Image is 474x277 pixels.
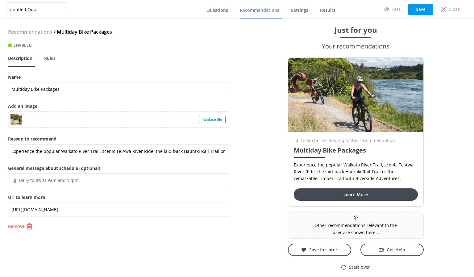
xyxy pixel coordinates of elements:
[12,42,32,48] span: Enabled
[408,4,433,15] button: Save
[301,137,395,144] p: User choices leading to this recommendation
[8,203,229,216] input: https://...
[334,261,378,273] button: Start over
[8,173,229,187] input: Eg. Daily tours at 9am and 12pm
[54,28,112,36] h4: / Multiday Bike Packages
[320,7,335,13] span: Results
[449,6,460,13] p: Close
[360,244,424,256] button: Get Help
[380,4,405,15] a: Test
[294,188,418,201] button: Learn More
[8,144,229,158] input: Eg. Great for kids
[8,55,32,61] span: Description
[8,82,229,96] input: Eg. Tour A
[8,194,229,201] label: Url to learn more
[8,165,229,172] label: General message about schedule (optional)
[8,28,52,36] h4: Recommendations
[392,6,400,13] p: Test
[291,7,308,13] span: Settings
[8,103,229,110] label: Add an image
[8,74,229,81] label: Name
[44,55,56,61] span: Rules
[240,7,279,13] span: Recommendations
[310,222,402,236] p: Other recommendations relevant to the user are shown here…
[335,25,377,35] h1: Just for you
[8,223,229,229] button: Remove
[44,51,58,67] a: Rules
[8,136,229,142] label: Reason to recommend
[288,58,423,132] img: 816-1760565349.jpg
[294,147,418,154] h3: Multiday Bike Packages
[8,51,35,67] a: Description
[294,162,418,182] p: Experience the popular Waikato River Trail, scenic Te Awa River Ride, the laid-back Hauraki Rail ...
[206,7,228,13] span: Questions
[199,116,226,123] div: Replace file
[288,244,351,256] button: Save for later
[8,224,25,229] p: Remove
[322,41,389,51] h3: Your recommendations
